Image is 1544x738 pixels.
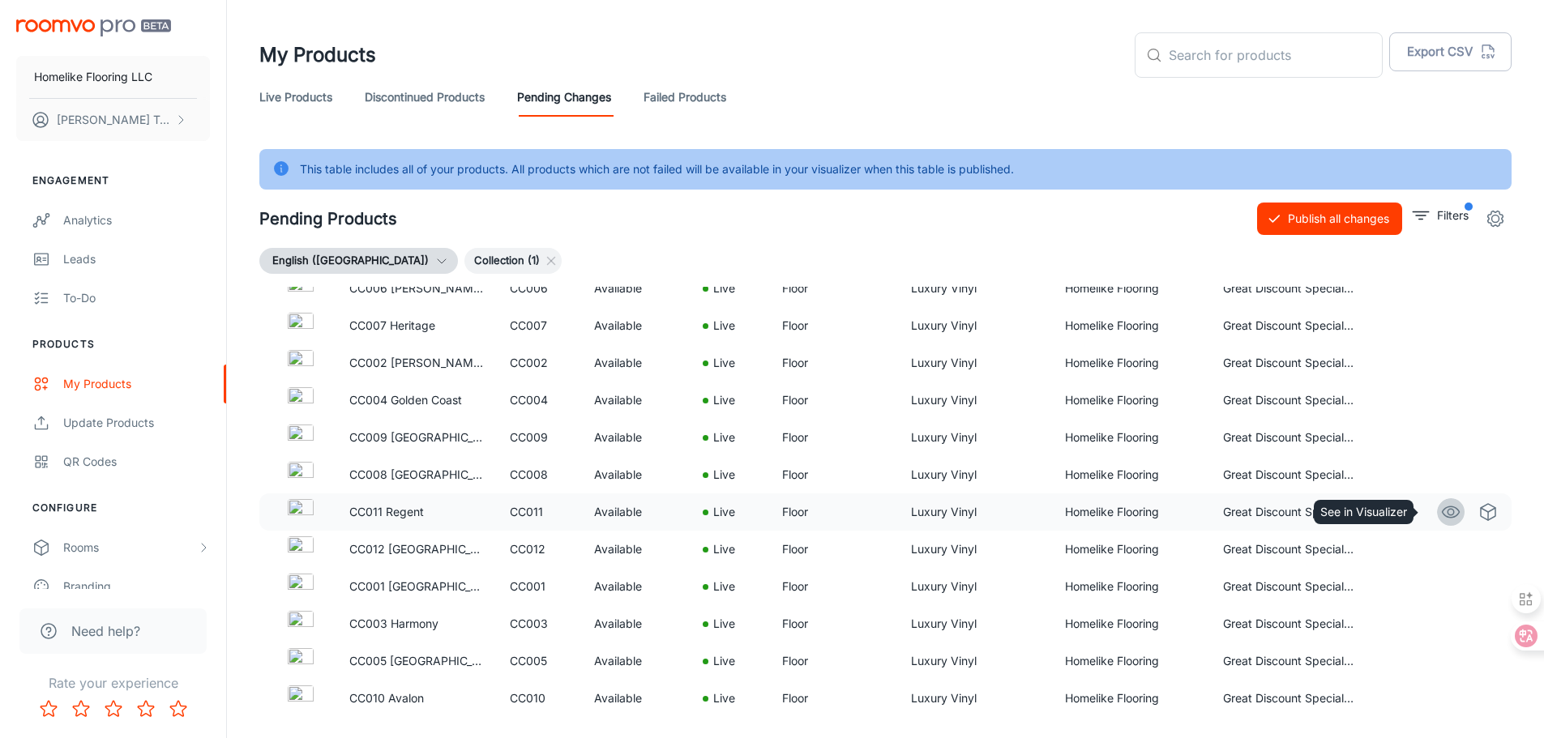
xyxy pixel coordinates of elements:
td: Floor [769,605,899,642]
p: Rate your experience [13,673,213,693]
td: Great Discount Specials China Running Line [1210,270,1371,307]
a: Pending Changes [517,78,611,117]
td: Great Discount Specials China Running Line [1210,531,1371,568]
p: Live [713,466,735,484]
td: CC004 [497,382,581,419]
td: Floor [769,307,899,344]
td: Floor [769,493,899,531]
p: CC004 Golden Coast [349,391,484,409]
td: Available [581,307,690,344]
button: Rate 3 star [97,693,130,725]
td: Homelike Flooring [1052,531,1210,568]
p: CC005 [GEOGRAPHIC_DATA] [349,652,484,670]
button: Publish all changes [1257,203,1402,235]
a: Failed Products [644,78,726,117]
span: Need help? [71,621,140,641]
td: Luxury Vinyl [898,605,1052,642]
a: Discontinued Products [365,78,485,117]
td: Luxury Vinyl [898,680,1052,717]
td: CC010 [497,680,581,717]
img: Roomvo PRO Beta [16,19,171,36]
td: Luxury Vinyl [898,456,1052,493]
td: Homelike Flooring [1052,680,1210,717]
td: Available [581,642,690,680]
p: Live [713,429,735,446]
p: Live [713,391,735,409]
td: Great Discount Specials China Running Line [1210,419,1371,456]
div: Leads [63,250,210,268]
td: Available [581,344,690,382]
p: Live [713,652,735,670]
td: Luxury Vinyl [898,270,1052,307]
td: Luxury Vinyl [898,568,1052,605]
p: Live [713,317,735,335]
div: Collection (1) [464,248,562,274]
td: CC011 [497,493,581,531]
button: Rate 1 star [32,693,65,725]
td: Luxury Vinyl [898,493,1052,531]
td: Floor [769,270,899,307]
p: Live [713,689,735,707]
div: My Products [63,375,210,393]
td: Luxury Vinyl [898,419,1052,456]
td: Available [581,680,690,717]
td: Available [581,270,690,307]
div: To-do [63,289,210,307]
p: Live [713,279,735,297]
a: See in Visualizer [1437,498,1465,526]
div: This table includes all of your products. All products which are not failed will be available in ... [300,154,1014,185]
button: Export CSV [1389,32,1512,71]
p: CC002 [PERSON_NAME][GEOGRAPHIC_DATA] [349,354,484,372]
td: Homelike Flooring [1052,419,1210,456]
a: Live Products [259,78,332,117]
td: Homelike Flooring [1052,270,1210,307]
td: Homelike Flooring [1052,307,1210,344]
td: Luxury Vinyl [898,531,1052,568]
button: English ([GEOGRAPHIC_DATA]) [259,248,458,274]
td: Great Discount Specials China Running Line [1210,605,1371,642]
td: Luxury Vinyl [898,344,1052,382]
td: Great Discount Specials China Running Line [1210,307,1371,344]
td: Floor [769,419,899,456]
td: Great Discount Specials China Running Line [1210,344,1371,382]
td: Homelike Flooring [1052,456,1210,493]
div: Branding [63,578,210,595]
div: Analytics [63,211,210,229]
span: Collection (1) [464,253,550,269]
p: Filters [1437,207,1469,224]
td: CC006 [497,270,581,307]
td: Available [581,493,690,531]
button: [PERSON_NAME] Tang [16,99,210,141]
button: settings [1479,203,1512,235]
p: Live [713,540,735,558]
td: Floor [769,344,899,382]
p: CC009 [GEOGRAPHIC_DATA] [349,429,484,446]
p: Live [713,503,735,521]
p: CC012 [GEOGRAPHIC_DATA] [349,540,484,558]
p: [PERSON_NAME] Tang [57,111,171,129]
td: Available [581,531,690,568]
td: Luxury Vinyl [898,642,1052,680]
td: Floor [769,382,899,419]
button: Rate 2 star [65,693,97,725]
p: CC003 Harmony [349,615,484,633]
p: CC006 [PERSON_NAME] [349,279,484,297]
td: Luxury Vinyl [898,307,1052,344]
td: Floor [769,531,899,568]
td: CC003 [497,605,581,642]
p: CC011 Regent [349,503,484,521]
p: Live [713,578,735,595]
button: Rate 5 star [162,693,195,725]
p: Live [713,354,735,372]
td: Great Discount Specials China Running Line [1210,382,1371,419]
td: Great Discount Specials China Running Line [1210,493,1371,531]
td: Great Discount Specials China Running Line [1210,456,1371,493]
td: Floor [769,568,899,605]
td: CC002 [497,344,581,382]
td: Homelike Flooring [1052,568,1210,605]
td: Available [581,419,690,456]
input: Search for products [1169,32,1383,78]
p: CC001 [GEOGRAPHIC_DATA] [349,578,484,595]
a: See in Virtual Samples [1474,498,1502,526]
div: Update Products [63,414,210,432]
